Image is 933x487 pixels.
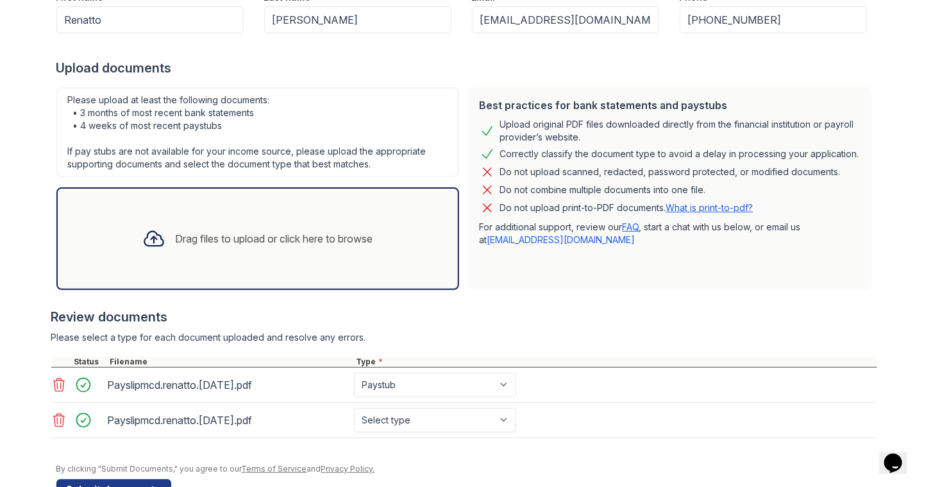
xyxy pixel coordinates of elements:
[56,87,459,177] div: Please upload at least the following documents: • 3 months of most recent bank statements • 4 wee...
[72,357,108,367] div: Status
[51,331,877,344] div: Please select a type for each document uploaded and resolve any errors.
[500,182,706,198] div: Do not combine multiple documents into one file.
[242,464,307,474] a: Terms of Service
[623,221,639,232] a: FAQ
[56,464,877,474] div: By clicking "Submit Documents," you agree to our and
[480,98,862,113] div: Best practices for bank statements and paystubs
[354,357,877,367] div: Type
[879,436,920,474] iframe: chat widget
[500,201,753,214] p: Do not upload print-to-PDF documents.
[56,59,877,77] div: Upload documents
[666,202,753,213] a: What is print-to-pdf?
[500,164,841,180] div: Do not upload scanned, redacted, password protected, or modified documents.
[108,410,349,431] div: Payslipmcd.renatto.[DATE].pdf
[321,464,375,474] a: Privacy Policy.
[500,146,859,162] div: Correctly classify the document type to avoid a delay in processing your application.
[487,234,635,245] a: [EMAIL_ADDRESS][DOMAIN_NAME]
[480,221,862,246] p: For additional support, review our , start a chat with us below, or email us at
[108,357,354,367] div: Filename
[176,231,373,246] div: Drag files to upload or click here to browse
[500,118,862,144] div: Upload original PDF files downloaded directly from the financial institution or payroll provider’...
[108,375,349,395] div: Payslipmcd.renatto.[DATE].pdf
[51,308,877,326] div: Review documents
